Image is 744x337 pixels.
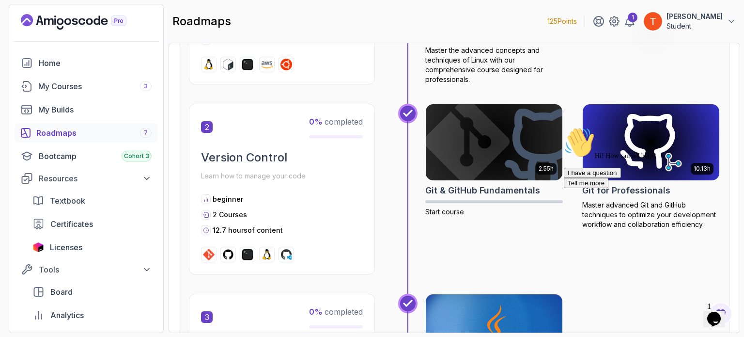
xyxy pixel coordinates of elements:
[50,195,85,207] span: Textbook
[309,117,323,127] span: 0 %
[242,59,253,70] img: terminal logo
[4,45,61,55] button: I have a question
[15,53,157,73] a: home
[201,169,363,183] p: Learn how to manage your code
[4,55,48,65] button: Tell me more
[628,13,637,22] div: 1
[39,173,152,184] div: Resources
[38,104,152,115] div: My Builds
[39,57,152,69] div: Home
[21,14,149,30] a: Landing page
[15,123,157,143] a: roadmaps
[27,214,157,234] a: certificates
[32,242,44,252] img: jetbrains icon
[4,29,96,36] span: Hi! How can we help?
[15,100,157,119] a: builds
[583,104,719,181] img: Git for Professionals card
[50,218,93,230] span: Certificates
[666,12,723,21] p: [PERSON_NAME]
[124,152,149,160] span: Cohort 3
[27,282,157,302] a: board
[261,59,273,70] img: aws logo
[172,14,231,29] h2: roadmaps
[144,129,148,137] span: 7
[203,59,215,70] img: linux logo
[50,309,84,321] span: Analytics
[15,170,157,187] button: Resources
[213,194,243,204] p: beginner
[644,12,662,31] img: user profile image
[425,104,563,217] a: Git & GitHub Fundamentals card2.55hGit & GitHub FundamentalsStart course
[426,104,562,181] img: Git & GitHub Fundamentals card
[280,249,292,260] img: codespaces logo
[213,210,247,219] span: 2 Courses
[703,298,734,327] iframe: chat widget
[15,77,157,96] a: courses
[201,121,213,133] span: 2
[203,249,215,260] img: git logo
[27,191,157,210] a: textbook
[50,286,73,298] span: Board
[15,146,157,166] a: bootcamp
[560,123,734,293] iframe: chat widget
[425,46,563,84] p: Master the advanced concepts and techniques of Linux with our comprehensive course designed for p...
[309,307,363,317] span: completed
[213,225,283,235] p: 12.7 hours of content
[582,104,720,230] a: Git for Professionals card10.13hGit for ProfessionalsMaster advanced Git and GitHub techniques to...
[280,59,292,70] img: ubuntu logo
[624,16,635,27] a: 1
[27,238,157,257] a: licenses
[50,241,82,253] span: Licenses
[27,305,157,325] a: analytics
[666,21,723,31] p: Student
[38,80,152,92] div: My Courses
[15,261,157,278] button: Tools
[425,184,540,197] h2: Git & GitHub Fundamentals
[4,4,178,65] div: 👋Hi! How can we help?I have a questionTell me more
[643,12,736,31] button: user profile image[PERSON_NAME]Student
[261,249,273,260] img: linux logo
[201,311,213,323] span: 3
[36,127,152,139] div: Roadmaps
[144,82,148,90] span: 3
[539,165,554,173] p: 2.55h
[425,208,464,216] span: Start course
[309,117,363,127] span: completed
[242,249,253,260] img: terminal logo
[4,4,35,35] img: :wave:
[39,264,152,275] div: Tools
[222,59,234,70] img: bash logo
[222,249,234,260] img: github logo
[39,150,152,162] div: Bootcamp
[201,150,363,165] h2: Version Control
[547,16,577,26] p: 125 Points
[309,307,323,317] span: 0 %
